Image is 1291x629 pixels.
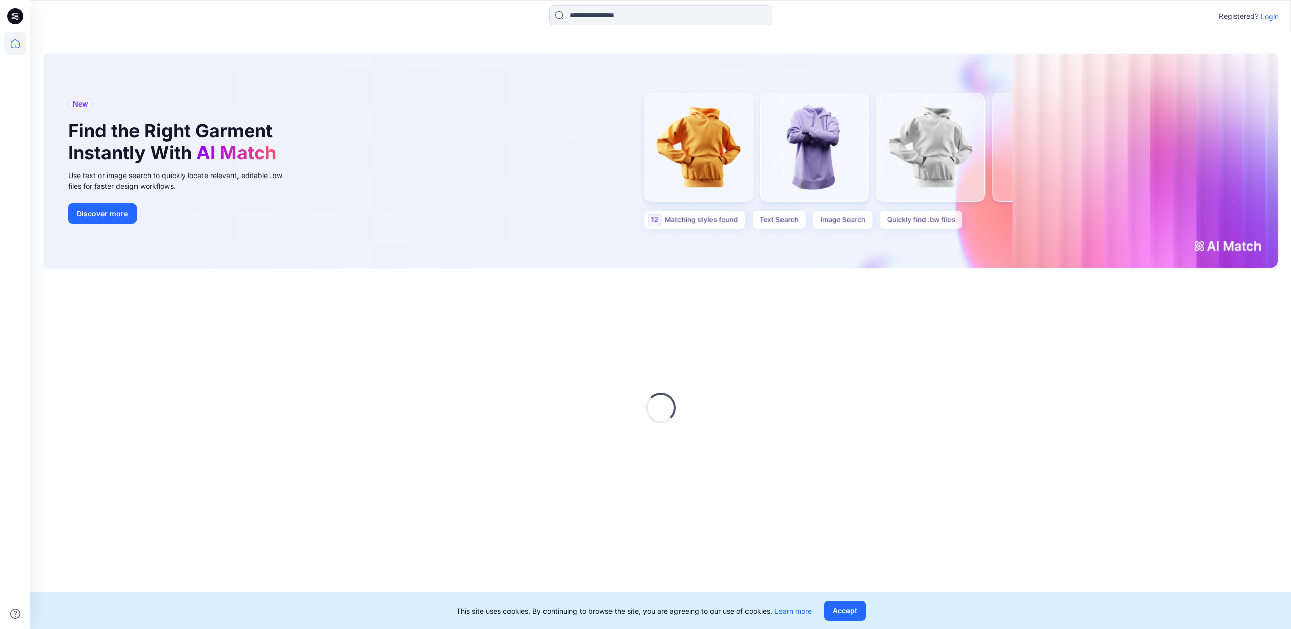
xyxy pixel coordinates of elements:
[824,601,866,621] button: Accept
[1219,10,1259,22] p: Registered?
[68,203,137,224] button: Discover more
[1261,11,1279,22] p: Login
[68,120,281,164] h1: Find the Right Garment Instantly With
[456,606,812,616] p: This site uses cookies. By continuing to browse the site, you are agreeing to our use of cookies.
[68,170,296,191] div: Use text or image search to quickly locate relevant, editable .bw files for faster design workflows.
[73,98,88,110] span: New
[196,142,276,164] span: AI Match
[774,607,812,615] a: Learn more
